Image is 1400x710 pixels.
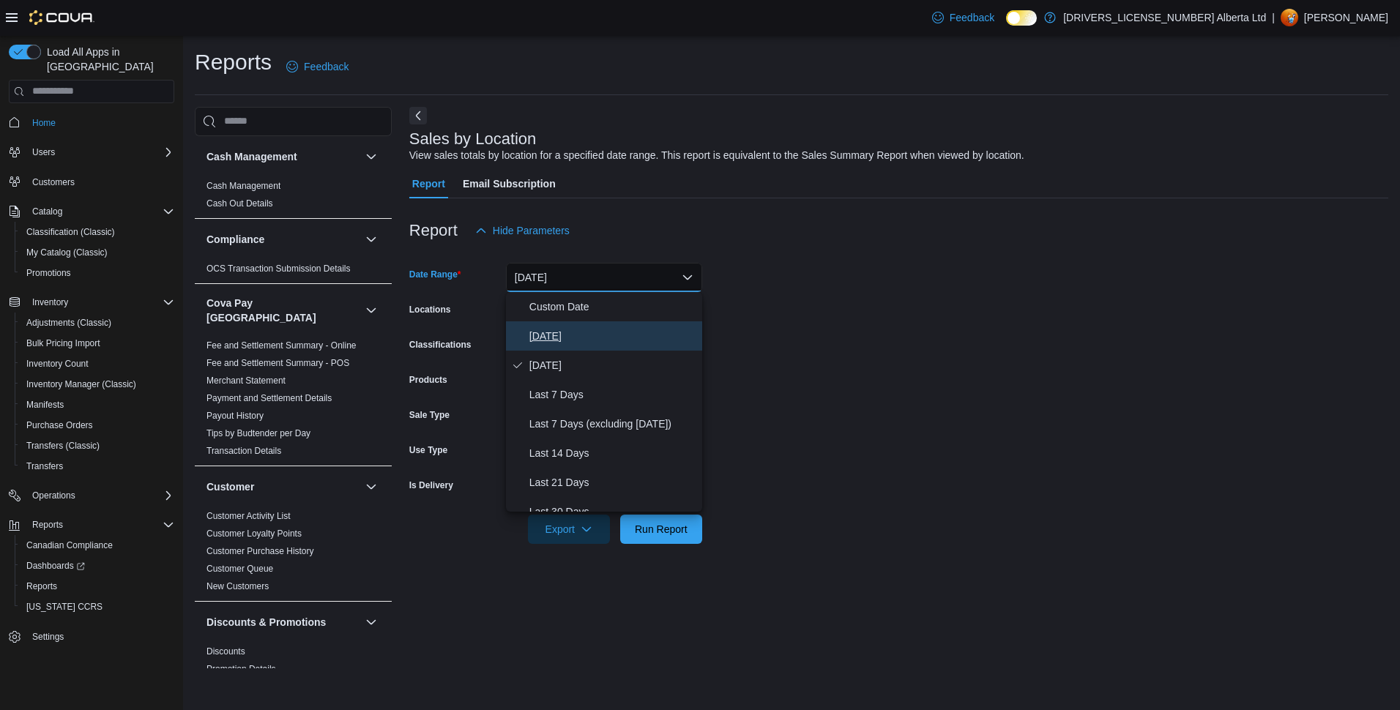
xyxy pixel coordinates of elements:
a: Purchase Orders [21,416,99,434]
span: Feedback [950,10,994,25]
span: Dashboards [26,560,85,572]
button: Canadian Compliance [15,535,180,556]
a: [US_STATE] CCRS [21,598,108,616]
span: Last 14 Days [529,444,696,462]
span: Last 7 Days [529,386,696,403]
h3: Report [409,222,458,239]
a: New Customers [206,581,269,591]
button: Purchase Orders [15,415,180,436]
a: Discounts [206,646,245,657]
nav: Complex example [9,106,174,686]
span: Inventory [26,294,174,311]
span: Catalog [32,206,62,217]
span: Promotions [21,264,174,282]
button: Operations [3,485,180,506]
label: Is Delivery [409,479,453,491]
span: Manifests [26,399,64,411]
button: Customer [206,479,360,494]
a: Tips by Budtender per Day [206,428,310,438]
span: Bulk Pricing Import [21,335,174,352]
span: Feedback [304,59,349,74]
button: Adjustments (Classic) [15,313,180,333]
a: Customer Loyalty Points [206,528,302,539]
span: Last 7 Days (excluding [DATE]) [529,415,696,433]
button: Hide Parameters [469,216,576,245]
button: Next [409,107,427,124]
span: Reports [26,516,174,534]
span: Purchase Orders [26,419,93,431]
span: Transfers (Classic) [26,440,100,452]
a: Feedback [926,3,1000,32]
span: Bulk Pricing Import [26,337,100,349]
a: Canadian Compliance [21,537,119,554]
span: Home [26,113,174,132]
button: [DATE] [506,263,702,292]
button: Manifests [15,395,180,415]
button: Inventory Count [15,354,180,374]
span: Customer Activity List [206,510,291,522]
span: Settings [26,627,174,646]
a: Customer Purchase History [206,546,314,556]
span: Report [412,169,445,198]
img: Cova [29,10,94,25]
a: Feedback [280,52,354,81]
span: Custom Date [529,298,696,315]
button: Discounts & Promotions [206,615,360,629]
button: Inventory [3,292,180,313]
a: Merchant Statement [206,375,286,386]
span: Customers [32,176,75,188]
a: Dashboards [21,557,91,575]
span: Customer Queue [206,563,273,575]
label: Use Type [409,444,447,456]
button: Compliance [206,232,360,247]
span: Cash Out Details [206,198,273,209]
span: Reports [21,578,174,595]
span: Fee and Settlement Summary - Online [206,340,357,351]
a: Bulk Pricing Import [21,335,106,352]
label: Locations [409,304,451,315]
span: Load All Apps in [GEOGRAPHIC_DATA] [41,45,174,74]
input: Dark Mode [1006,10,1037,26]
div: Cova Pay [GEOGRAPHIC_DATA] [195,337,392,466]
a: Home [26,114,62,132]
a: Cash Management [206,181,280,191]
button: Reports [26,516,69,534]
div: Customer [195,507,392,601]
span: Adjustments (Classic) [26,317,111,329]
span: Adjustments (Classic) [21,314,174,332]
span: Reports [26,580,57,592]
span: Last 21 Days [529,474,696,491]
div: Discounts & Promotions [195,643,392,701]
span: Fee and Settlement Summary - POS [206,357,349,369]
span: [DATE] [529,327,696,345]
span: Customer Purchase History [206,545,314,557]
a: Promotion Details [206,664,276,674]
a: Customers [26,173,81,191]
span: Transfers (Classic) [21,437,174,455]
div: Select listbox [506,292,702,512]
span: My Catalog (Classic) [26,247,108,258]
a: Transfers [21,457,69,475]
span: Classification (Classic) [21,223,174,241]
span: Inventory [32,296,68,308]
button: Bulk Pricing Import [15,333,180,354]
span: Inventory Manager (Classic) [26,378,136,390]
label: Products [409,374,447,386]
button: Inventory [26,294,74,311]
span: My Catalog (Classic) [21,244,174,261]
span: Washington CCRS [21,598,174,616]
span: Export [537,515,601,544]
span: Promotion Details [206,663,276,675]
span: OCS Transaction Submission Details [206,263,351,274]
button: Catalog [26,203,68,220]
button: Export [528,515,610,544]
span: Transfers [21,457,174,475]
span: Home [32,117,56,129]
h3: Cova Pay [GEOGRAPHIC_DATA] [206,296,360,325]
button: Users [26,143,61,161]
span: Users [32,146,55,158]
span: Settings [32,631,64,643]
span: Payment and Settlement Details [206,392,332,404]
button: Home [3,112,180,133]
label: Date Range [409,269,461,280]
